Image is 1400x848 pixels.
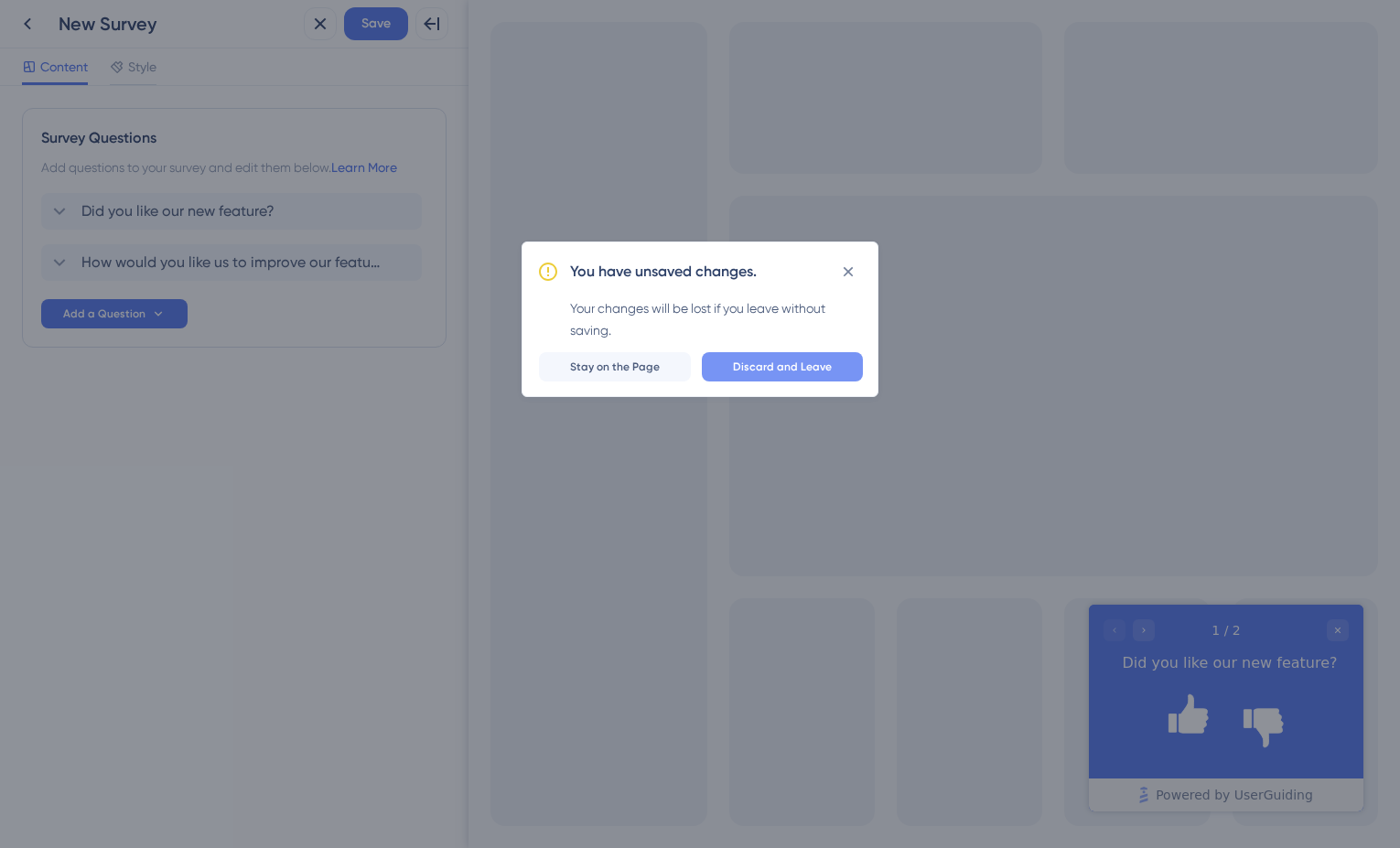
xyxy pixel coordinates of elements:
[733,360,832,374] span: Discard and Leave
[570,261,757,283] h2: You have unsaved changes.
[570,360,660,374] span: Stay on the Page
[620,605,895,811] iframe: UserGuiding Survey
[570,297,863,341] div: Your changes will be lost if you leave without saving.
